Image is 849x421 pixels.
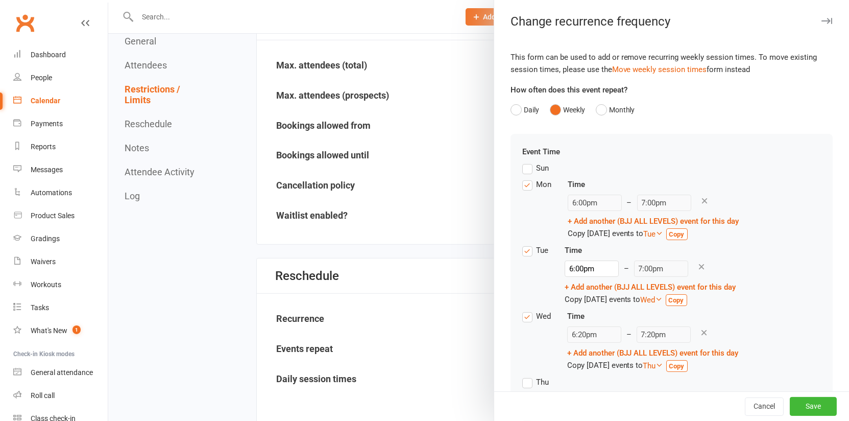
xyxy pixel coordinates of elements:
a: + Add another (BJJ ALL LEVELS) event for this day [567,348,739,358]
p: This form can be used to add or remove recurring weekly session times. To move existing session t... [511,51,833,76]
div: Tasks [31,303,49,312]
a: Wed [641,295,663,305]
a: Reports [13,135,108,158]
button: Daily [511,100,539,120]
div: Reports [31,143,56,151]
div: – [626,329,632,341]
div: – [624,263,629,275]
a: Calendar [13,89,108,112]
button: Monthly [596,100,635,120]
div: – [627,197,632,209]
div: Thu [536,376,549,387]
div: Workouts [31,280,61,289]
div: Automations [31,189,72,197]
label: How often does this event repeat? [511,84,627,96]
a: Waivers [13,250,108,273]
div: Wed [536,310,551,321]
a: Roll call [13,384,108,407]
div: What's New [31,326,67,335]
a: Dashboard [13,43,108,66]
a: Workouts [13,273,108,296]
div: Payments [31,120,63,128]
div: Time [565,244,736,256]
a: Tasks [13,296,108,319]
a: Thu [643,361,664,370]
div: Calendar [31,97,60,105]
div: Sun [536,162,549,173]
div: Dashboard [31,51,66,59]
div: Copy [DATE] events to [565,293,736,306]
button: Weekly [550,100,585,120]
a: Payments [13,112,108,135]
a: People [13,66,108,89]
a: Gradings [13,227,108,250]
div: People [31,74,52,82]
div: Change recurrence frequency [494,14,849,29]
div: Gradings [31,235,60,243]
button: Cancel [745,397,784,416]
a: Automations [13,181,108,204]
strong: Copy [669,230,685,238]
div: Mon [536,178,551,189]
a: + Add another (BJJ ALL LEVELS) event for this day [568,217,739,226]
div: Product Sales [31,212,75,220]
a: Product Sales [13,204,108,227]
a: Move weekly session times [612,65,707,74]
button: Save [790,397,837,416]
strong: Copy [669,362,685,370]
a: Clubworx [12,10,38,36]
a: General attendance kiosk mode [13,361,108,384]
span: 1 [72,325,81,334]
label: Event Time [522,146,560,158]
div: Time [567,310,739,322]
div: Messages [31,166,63,174]
div: Copy [DATE] events to [568,227,739,240]
strong: Copy [669,296,684,304]
div: Roll call [31,391,55,400]
a: Tue [644,229,664,239]
div: General attendance [31,368,93,377]
div: Copy [DATE] events to [567,359,739,372]
div: Waivers [31,258,56,266]
a: Messages [13,158,108,181]
a: What's New1 [13,319,108,342]
a: + Add another (BJJ ALL LEVELS) event for this day [565,283,736,292]
div: Tue [536,244,548,255]
div: Time [568,178,739,191]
